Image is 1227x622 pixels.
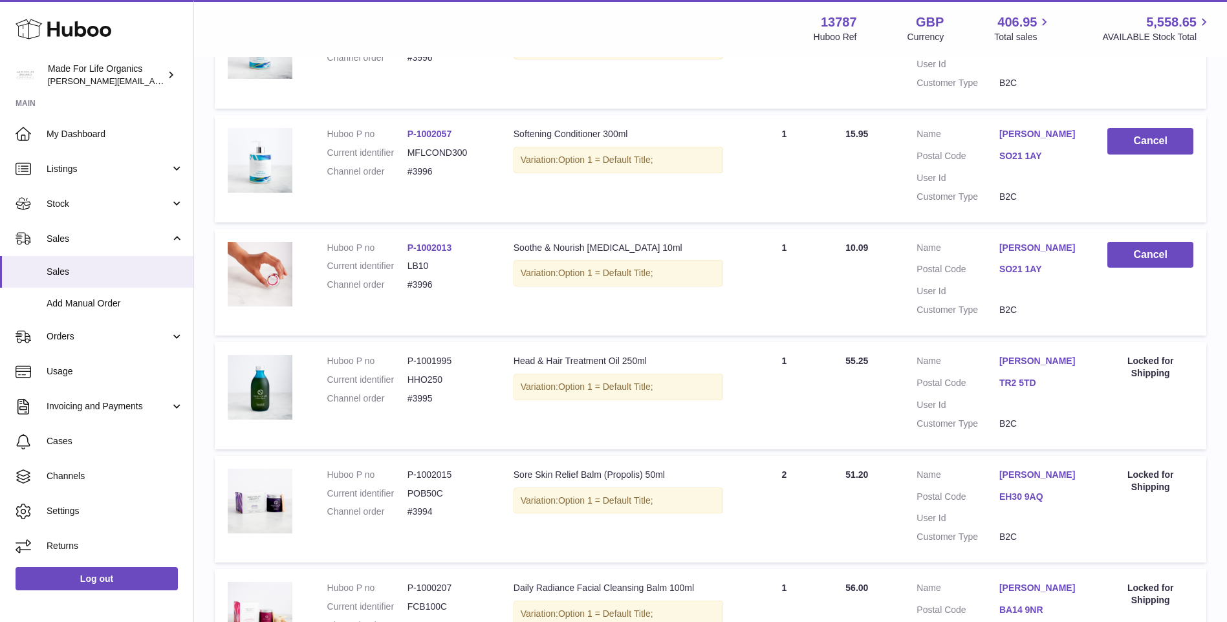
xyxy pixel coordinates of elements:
dd: MFLCOND300 [407,147,488,159]
dt: Huboo P no [327,355,407,367]
dt: Customer Type [917,531,999,543]
strong: GBP [916,14,944,31]
span: [PERSON_NAME][EMAIL_ADDRESS][PERSON_NAME][DOMAIN_NAME] [48,76,329,86]
dt: Name [917,469,999,484]
dt: Postal Code [917,263,999,279]
div: Variation: [514,488,723,514]
dd: #3996 [407,279,488,291]
dt: User Id [917,512,999,524]
dt: Postal Code [917,150,999,166]
div: Locked for Shipping [1107,355,1193,380]
img: soothe-_-nourish-lip-balm-10ml-lb10-5.jpg [228,242,292,306]
dt: Channel order [327,166,407,178]
span: Listings [47,163,170,175]
a: [PERSON_NAME] [999,582,1082,594]
a: P-1002057 [407,129,452,139]
img: head-_-hair-treatment-oil-250ml-hho250-1.jpg [228,355,292,420]
td: 2 [736,456,833,563]
dt: Huboo P no [327,469,407,481]
dt: Postal Code [917,377,999,392]
div: Softening Conditioner 300ml [514,128,723,140]
span: Option 1 = Default Title; [558,155,653,165]
span: Sales [47,266,184,278]
dt: Customer Type [917,304,999,316]
dt: Customer Type [917,418,999,430]
td: 1 [736,342,833,449]
img: sore-skin-relief-balm-_propolis_-50ml-pob50c-1-v1.jpg [228,469,292,533]
div: Variation: [514,374,723,400]
a: [PERSON_NAME] [999,355,1082,367]
div: Head & Hair Treatment Oil 250ml [514,355,723,367]
a: Log out [16,567,178,590]
dt: User Id [917,172,999,184]
span: Cases [47,435,184,447]
span: Settings [47,505,184,517]
td: 1 [736,115,833,222]
a: P-1002013 [407,242,452,253]
img: geoff.winwood@madeforlifeorganics.com [16,65,35,85]
button: Cancel [1107,242,1193,268]
a: BA14 9NR [999,604,1082,616]
span: Invoicing and Payments [47,400,170,413]
td: 1 [736,229,833,336]
div: Locked for Shipping [1107,582,1193,606]
div: Daily Radiance Facial Cleansing Balm 100ml [514,582,723,594]
span: 56.00 [845,583,868,593]
dd: B2C [999,304,1082,316]
span: 406.95 [997,14,1037,31]
dd: B2C [999,418,1082,430]
span: Total sales [994,31,1052,43]
dd: B2C [999,531,1082,543]
dd: P-1001995 [407,355,488,367]
dt: User Id [917,399,999,411]
span: Option 1 = Default Title; [558,381,653,392]
dt: Huboo P no [327,128,407,140]
dd: B2C [999,191,1082,203]
div: Made For Life Organics [48,63,164,87]
a: 5,558.65 AVAILABLE Stock Total [1102,14,1211,43]
dt: Channel order [327,52,407,64]
span: My Dashboard [47,128,184,140]
dd: B2C [999,77,1082,89]
div: Locked for Shipping [1107,469,1193,493]
dd: FCB100C [407,601,488,613]
span: Sales [47,233,170,245]
div: Huboo Ref [814,31,857,43]
dt: Channel order [327,279,407,291]
span: 55.25 [845,356,868,366]
dt: User Id [917,285,999,297]
a: EH30 9AQ [999,491,1082,503]
dd: #3995 [407,392,488,405]
dd: LB10 [407,260,488,272]
dt: Current identifier [327,601,407,613]
dt: Channel order [327,392,407,405]
dt: Huboo P no [327,582,407,594]
div: Soothe & Nourish [MEDICAL_DATA] 10ml [514,242,723,254]
dt: Customer Type [917,191,999,203]
div: Variation: [514,147,723,173]
dt: User Id [917,58,999,70]
div: Sore Skin Relief Balm (Propolis) 50ml [514,469,723,481]
div: Currency [907,31,944,43]
dt: Name [917,242,999,257]
dd: #3996 [407,166,488,178]
dt: Customer Type [917,77,999,89]
span: 5,558.65 [1146,14,1197,31]
dt: Current identifier [327,147,407,159]
span: Usage [47,365,184,378]
dt: Current identifier [327,374,407,386]
dt: Current identifier [327,260,407,272]
a: 406.95 Total sales [994,14,1052,43]
span: Option 1 = Default Title; [558,608,653,619]
span: Stock [47,198,170,210]
a: [PERSON_NAME] [999,242,1082,254]
a: [PERSON_NAME] [999,469,1082,481]
dd: POB50C [407,488,488,500]
dt: Postal Code [917,491,999,506]
span: Orders [47,330,170,343]
dd: #3994 [407,506,488,518]
span: Option 1 = Default Title; [558,495,653,506]
span: AVAILABLE Stock Total [1102,31,1211,43]
span: Returns [47,540,184,552]
span: 15.95 [845,129,868,139]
